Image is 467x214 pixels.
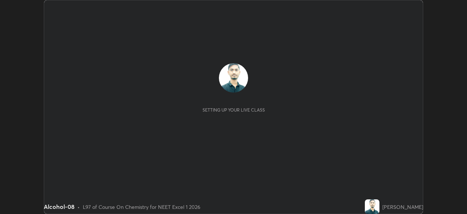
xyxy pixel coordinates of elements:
[77,203,80,211] div: •
[44,202,74,211] div: Alcohol-08
[382,203,423,211] div: [PERSON_NAME]
[83,203,200,211] div: L97 of Course On Chemistry for NEET Excel 1 2026
[365,199,379,214] img: 9fa8b66408ac4135a2eea6c5ae9b3aff.jpg
[202,107,265,113] div: Setting up your live class
[219,63,248,93] img: 9fa8b66408ac4135a2eea6c5ae9b3aff.jpg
